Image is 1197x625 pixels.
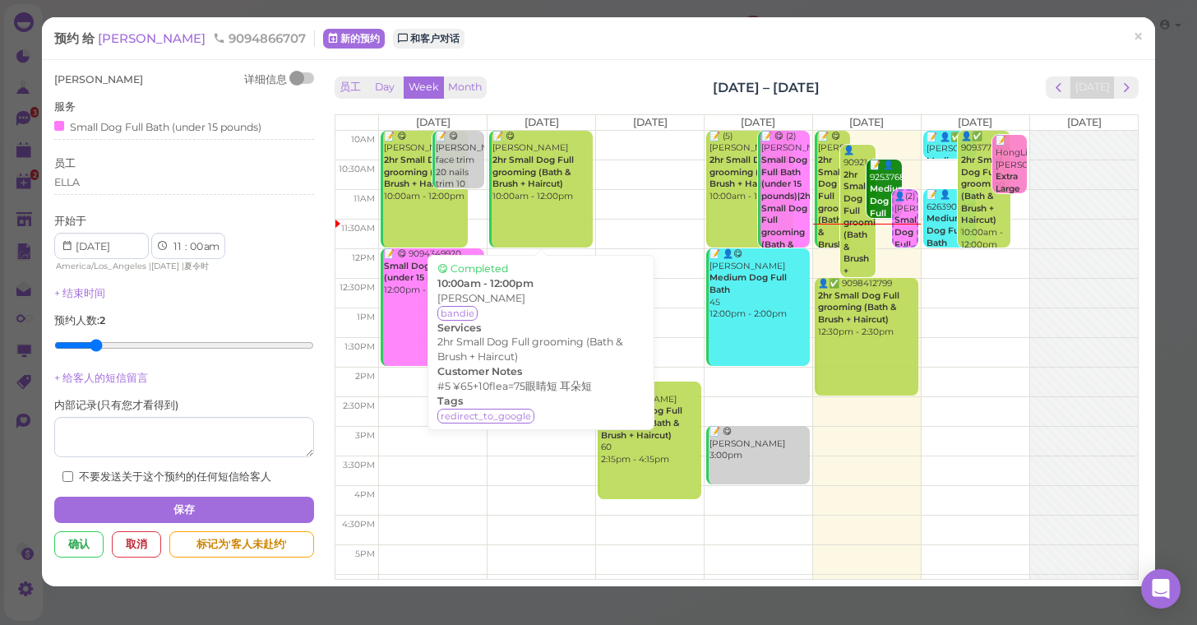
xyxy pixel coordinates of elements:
button: [DATE] [1070,76,1115,99]
span: 11:30am [341,223,375,234]
b: 10:00am - 12:00pm [437,277,534,289]
span: 11am [354,193,375,204]
button: Day [365,76,404,99]
h2: [DATE] – [DATE] [713,78,820,97]
span: 1pm [357,312,375,322]
span: 5:30pm [343,578,375,589]
span: bandie [437,306,478,321]
span: 1:30pm [344,341,375,352]
button: 保存 [54,497,314,523]
b: 2hr Small Dog Full grooming (Bath & Brush + Haircut) [818,155,862,274]
span: [DATE] [151,261,179,271]
span: 5pm [355,549,375,559]
div: 📝 😋 9094349920 12:00pm - 2:00pm [383,248,484,297]
button: next [1114,76,1139,99]
a: × [1123,19,1153,58]
div: 标记为'客人未赴约' [169,531,314,558]
span: 10:30am [339,164,375,174]
div: 📝 😋 [PERSON_NAME] 10:00am - 12:00pm [492,131,593,203]
b: Medium Dog Full Bath [709,272,787,295]
button: 员工 [335,76,366,99]
div: 😋 Completed [437,262,645,276]
div: #5 ¥65+10flea=75眼睛短 耳朵短 [437,379,645,394]
b: 2 [99,314,105,326]
span: America/Los_Angeles [56,261,146,271]
b: Medium Dog Full grooming (15-29 pounds) [870,183,913,254]
label: 员工 [54,156,76,171]
div: 👤9092142959 10:15am - 12:30pm [843,145,876,350]
span: 12pm [352,252,375,263]
label: 不要发送关于这个预约的任何短信给客人 [62,470,271,484]
a: + 给客人的短信留言 [54,372,148,384]
b: 2hr Small Dog Full grooming (Bath & Brush + Haircut) [492,155,574,189]
span: 3pm [355,430,375,441]
div: 👤✅ 9093776165 10:00am - 12:00pm [960,131,1010,252]
div: ELLA [54,175,80,190]
b: 2hr Small Dog Full grooming (Bath & Brush + Haircut) [601,405,682,440]
div: 📝 (5) [PERSON_NAME] 10:00am - 12:00pm [709,131,793,203]
label: 开始于 [54,214,86,229]
b: 2hr Small Dog Full grooming (Bath & Brush + Haircut) [709,155,791,189]
div: Small Dog Full Bath (under 15 pounds) [54,118,261,135]
a: 新的预约 [323,29,385,49]
div: | | [54,259,238,274]
b: Medium Dog Full Bath [927,155,964,190]
b: Medium Dog Full Bath [927,213,964,248]
span: redirect_to_google [437,409,534,424]
a: 和客户对话 [393,29,464,49]
div: 📝 👤6263905207 60 11:00am [926,189,976,274]
span: [PERSON_NAME] [54,73,143,86]
div: 取消 [112,531,161,558]
div: 详细信息 [244,72,287,87]
div: 📝 😋 [PERSON_NAME] 10:00am - 12:00pm [817,131,850,312]
button: Week [404,76,444,99]
span: [DATE] [741,116,775,128]
b: 2hr Small Dog Full grooming (Bath & Brush + Haircut) [961,155,1005,225]
b: Small Dog Full Bath (under 15 pounds) [384,261,472,284]
span: [DATE] [633,116,668,128]
b: Tags [437,395,463,407]
input: 不要发送关于这个预约的任何短信给客人 [62,471,73,482]
label: 服务 [54,100,76,114]
div: 预约 给 [54,30,315,47]
span: [DATE] [1067,116,1102,128]
div: 👤✅ 9098412799 12:30pm - 2:30pm [817,278,918,338]
a: + 结束时间 [54,287,105,299]
span: 9094866707 [213,30,306,46]
span: 10am [351,134,375,145]
div: 📝 👤😋 [PERSON_NAME] 45 12:00pm - 2:00pm [709,248,810,321]
b: Services [437,322,481,334]
span: 4:30pm [342,519,375,530]
span: 2pm [355,371,375,382]
div: 📝 😋 [PERSON_NAME] face trim 20 nails trim 10 10:00am [435,131,484,203]
div: 👤(2) [PERSON_NAME] ELLA 11:00am [894,191,916,324]
label: 内部记录 ( 只有您才看得到 ) [54,398,178,413]
span: 3:30pm [343,460,375,470]
div: 📝 😋 (2) [PERSON_NAME] 10:00am - 12:00pm [760,131,810,300]
div: 📝 😋 [PERSON_NAME] 3:00pm [709,426,810,462]
div: 📝 👤✅ (2) [PERSON_NAME] Two pugsZen and Zeke 9:30am [926,132,976,240]
b: Extra Large dog full bath [996,171,1020,230]
span: × [1133,25,1144,49]
b: 2hr Small Dog Full grooming (Bath & Brush + Haircut)|15min Teeth Brush [843,169,907,313]
span: [DATE] [958,116,992,128]
b: Small Dog Full Bath (under 15 pounds) [894,215,931,298]
b: Customer Notes [437,365,522,377]
b: 2hr Small Dog Full grooming (Bath & Brush + Haircut) [818,290,899,325]
span: 12:30pm [340,282,375,293]
div: 📝 😋 [PERSON_NAME] 10:00am - 12:00pm [383,131,468,203]
div: Open Intercom Messenger [1141,569,1181,609]
span: [DATE] [416,116,451,128]
div: [PERSON_NAME] [437,291,645,321]
span: [DATE] [849,116,884,128]
button: prev [1046,76,1071,99]
a: [PERSON_NAME] [98,30,209,46]
div: 2hr Small Dog Full grooming (Bath & Brush + Haircut) [437,335,645,364]
b: 2hr Small Dog Full grooming (Bath & Brush + Haircut) [384,155,465,189]
div: 确认 [54,531,104,558]
span: 4pm [354,489,375,500]
div: 📝 👤9253768332 80 10:30am [869,160,902,280]
button: Month [443,76,487,99]
span: 2:30pm [343,400,375,411]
